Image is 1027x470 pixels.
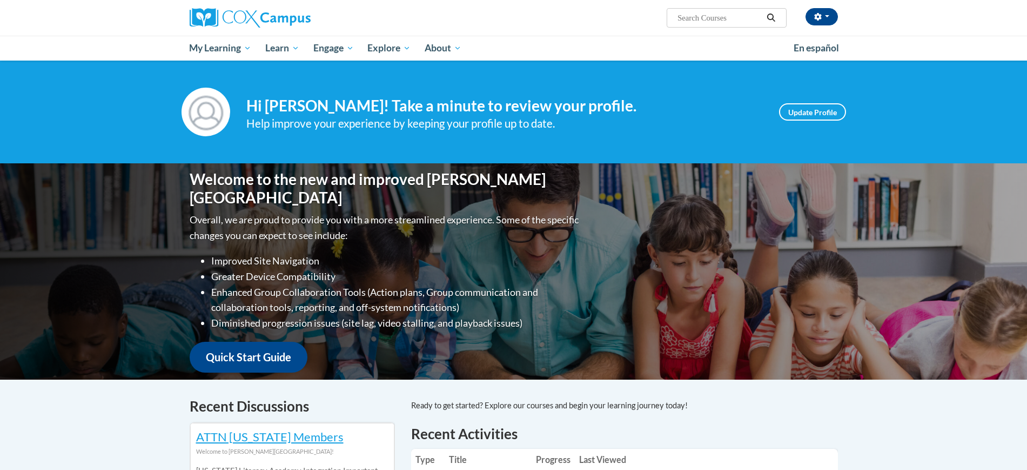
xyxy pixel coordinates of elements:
[211,284,581,316] li: Enhanced Group Collaboration Tools (Action plans, Group communication and collaboration tools, re...
[190,396,395,417] h4: Recent Discussions
[411,424,838,443] h1: Recent Activities
[173,36,854,61] div: Main menu
[787,37,846,59] a: En español
[246,115,763,133] div: Help improve your experience by keeping your profile up to date.
[196,429,344,444] a: ATTN [US_STATE] Members
[779,103,846,121] a: Update Profile
[806,8,838,25] button: Account Settings
[190,342,307,373] a: Quick Start Guide
[306,36,361,61] a: Engage
[676,11,763,24] input: Search Courses
[418,36,468,61] a: About
[246,97,763,115] h4: Hi [PERSON_NAME]! Take a minute to review your profile.
[182,88,230,136] img: Profile Image
[265,42,299,55] span: Learn
[196,446,388,458] div: Welcome to [PERSON_NAME][GEOGRAPHIC_DATA]!
[190,8,311,28] img: Cox Campus
[211,269,581,284] li: Greater Device Compatibility
[190,170,581,207] h1: Welcome to the new and improved [PERSON_NAME][GEOGRAPHIC_DATA]
[189,42,251,55] span: My Learning
[794,42,839,54] span: En español
[258,36,306,61] a: Learn
[425,42,461,55] span: About
[763,11,779,24] button: Search
[190,8,395,28] a: Cox Campus
[360,36,418,61] a: Explore
[367,42,411,55] span: Explore
[313,42,354,55] span: Engage
[190,212,581,243] p: Overall, we are proud to provide you with a more streamlined experience. Some of the specific cha...
[183,36,259,61] a: My Learning
[211,253,581,269] li: Improved Site Navigation
[211,315,581,331] li: Diminished progression issues (site lag, video stalling, and playback issues)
